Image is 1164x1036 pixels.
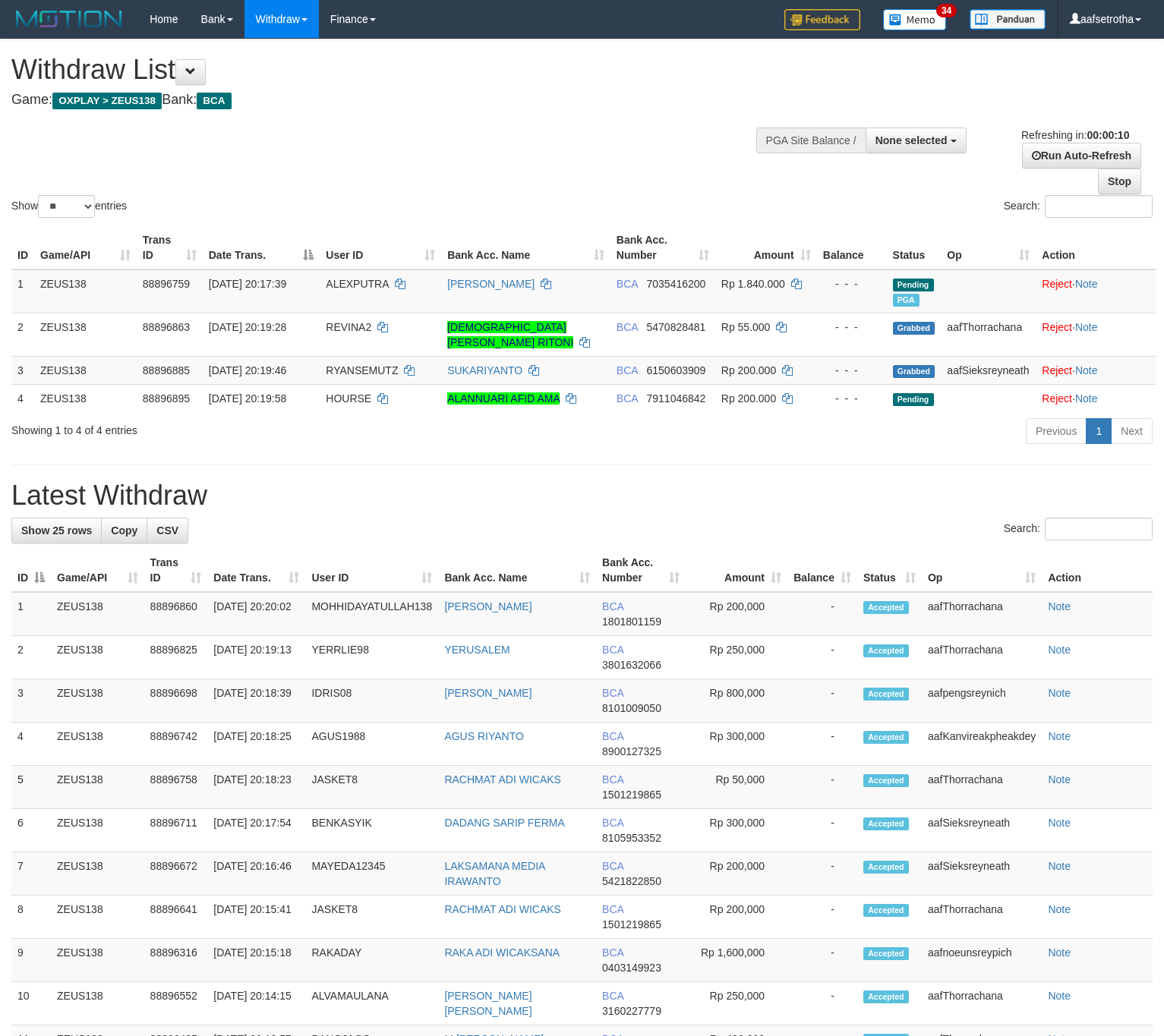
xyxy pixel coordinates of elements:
span: OXPLAY > ZEUS138 [52,93,162,109]
span: Accepted [863,817,909,830]
span: RYANSEMUTZ [326,364,398,376]
th: Amount: activate to sort column ascending [686,549,787,592]
span: BCA [197,93,231,109]
span: Rp 55.000 [721,321,771,333]
td: Rp 800,000 [686,679,787,723]
span: Copy 8105953352 to clipboard [602,832,661,844]
span: Copy 8900127325 to clipboard [602,745,661,757]
img: MOTION_logo.png [11,8,127,30]
td: JASKET8 [305,896,438,939]
td: 88896825 [144,636,208,679]
td: 88896552 [144,982,208,1025]
td: Rp 300,000 [686,723,787,766]
td: 4 [11,723,51,766]
td: 7 [11,852,51,896]
div: - - - [823,391,881,406]
a: Note [1048,946,1071,959]
span: Pending [893,279,934,291]
a: Reject [1042,392,1072,405]
td: [DATE] 20:18:25 [207,723,305,766]
td: 88896641 [144,896,208,939]
div: - - - [823,363,881,378]
td: 4 [11,384,34,412]
td: 5 [11,766,51,809]
h1: Latest Withdraw [11,480,1153,511]
span: Show 25 rows [21,524,92,537]
strong: 00:00:10 [1087,129,1129,141]
th: Bank Acc. Name: activate to sort column ascending [441,226,610,269]
th: Game/API: activate to sort column ascending [51,549,144,592]
a: Note [1048,860,1071,872]
span: Copy 1501219865 to clipboard [602,918,661,931]
td: 88896698 [144,679,208,723]
td: - [787,982,857,1025]
span: BCA [617,364,638,376]
td: [DATE] 20:15:41 [207,896,305,939]
td: - [787,723,857,766]
th: Trans ID: activate to sort column ascending [144,549,208,592]
span: Accepted [863,688,909,701]
td: aafpengsreynich [922,679,1042,723]
label: Search: [1004,518,1153,540]
th: Game/API: activate to sort column ascending [34,226,137,269]
td: aafThorrachana [922,592,1042,636]
a: Run Auto-Refresh [1022,143,1141,168]
label: Show entries [11,195,127,218]
span: Accepted [863,774,909,787]
a: Next [1111,418,1153,444]
span: [DATE] 20:19:28 [209,321,286,333]
td: [DATE] 20:18:39 [207,679,305,723]
td: aafKanvireakpheakdey [922,723,1042,766]
span: Accepted [863,904,909,917]
td: - [787,939,857,982]
td: aafThorrachana [941,313,1036,356]
span: Rp 200.000 [721,392,776,405]
td: ZEUS138 [51,679,144,723]
td: ZEUS138 [34,313,137,356]
span: Accepted [863,861,909,874]
a: ALANNUARI AFID AMA [447,392,560,405]
span: Accepted [863,601,909,614]
span: BCA [602,600,623,612]
th: Status: activate to sort column ascending [857,549,922,592]
td: BENKASYIK [305,809,438,852]
td: [DATE] 20:19:13 [207,636,305,679]
span: HOURSE [326,392,371,405]
span: Copy 3160227779 to clipboard [602,1005,661,1017]
th: Date Trans.: activate to sort column ascending [207,549,305,592]
a: Note [1048,903,1071,915]
td: 88896860 [144,592,208,636]
td: aafSieksreyneath [922,852,1042,896]
span: BCA [602,730,623,742]
img: Feedback.jpg [784,9,860,30]
td: aafThorrachana [922,636,1042,679]
th: Op: activate to sort column ascending [941,226,1036,269]
th: ID [11,226,34,269]
td: - [787,592,857,636]
span: BCA [602,817,623,829]
a: LAKSAMANA MEDIA IRAWANTO [444,860,544,887]
td: [DATE] 20:17:54 [207,809,305,852]
td: Rp 250,000 [686,982,787,1025]
td: ZEUS138 [34,269,137,313]
td: Rp 1,600,000 [686,939,787,982]
span: 88896885 [143,364,190,376]
td: 9 [11,939,51,982]
th: Bank Acc. Number: activate to sort column ascending [596,549,686,592]
td: 88896711 [144,809,208,852]
button: None selected [866,128,967,153]
span: Accepted [863,644,909,657]
a: Note [1075,364,1098,376]
td: YERRLIE98 [305,636,438,679]
a: [PERSON_NAME] [447,278,535,290]
th: Balance: activate to sort column ascending [787,549,857,592]
a: Note [1048,687,1071,699]
a: Copy [101,518,147,543]
a: [PERSON_NAME] [444,687,532,699]
span: BCA [602,773,623,786]
td: 8 [11,896,51,939]
td: aafThorrachana [922,896,1042,939]
div: - - - [823,320,881,335]
td: - [787,636,857,679]
span: Rp 200.000 [721,364,776,376]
